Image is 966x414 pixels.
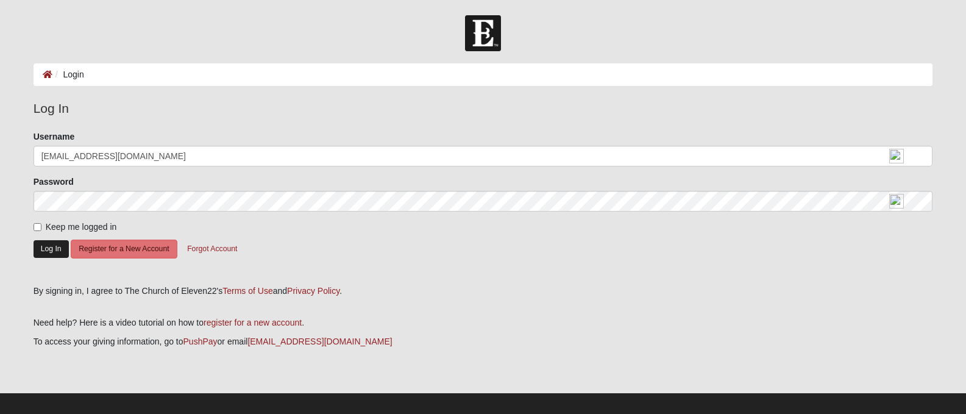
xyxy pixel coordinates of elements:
label: Password [34,176,74,188]
button: Log In [34,240,69,258]
button: Register for a New Account [71,240,177,259]
a: Terms of Use [222,286,272,296]
a: register for a new account [204,318,302,327]
label: Username [34,130,75,143]
legend: Log In [34,99,933,118]
img: npw-badge-icon-locked.svg [889,149,904,163]
li: Login [52,68,84,81]
p: Need help? Here is a video tutorial on how to . [34,316,933,329]
input: Keep me logged in [34,223,41,231]
a: [EMAIL_ADDRESS][DOMAIN_NAME] [247,337,392,346]
a: Privacy Policy [287,286,339,296]
div: By signing in, I agree to The Church of Eleven22's and . [34,285,933,298]
p: To access your giving information, go to or email [34,335,933,348]
img: npw-badge-icon-locked.svg [889,194,904,209]
a: PushPay [183,337,218,346]
button: Forgot Account [179,240,245,259]
img: Church of Eleven22 Logo [465,15,501,51]
span: Keep me logged in [46,222,117,232]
